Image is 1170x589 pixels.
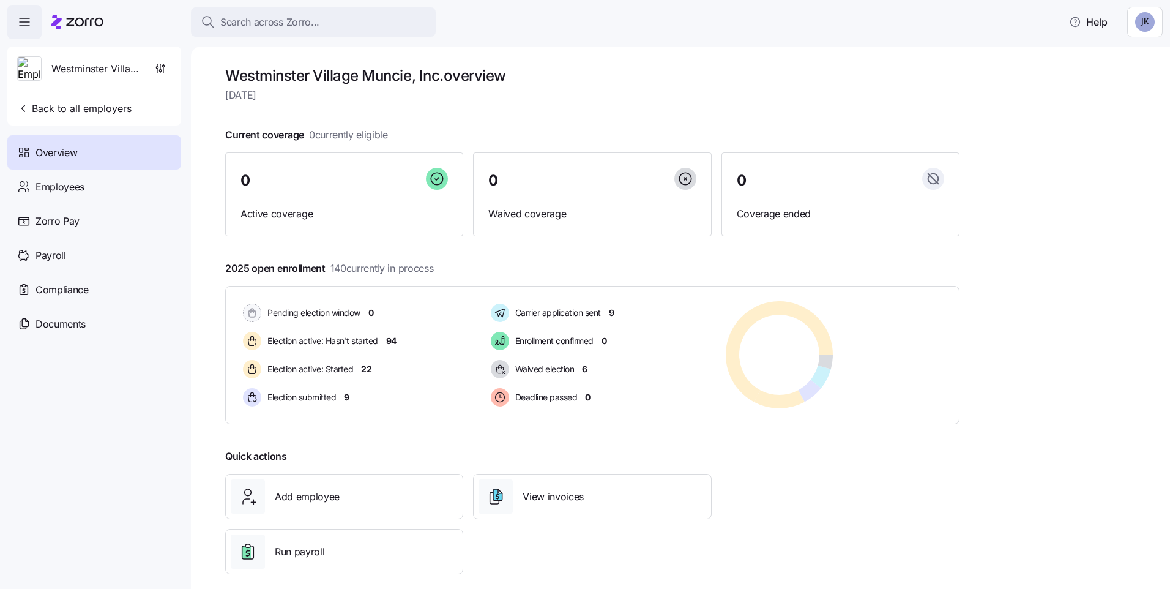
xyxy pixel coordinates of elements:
[1059,10,1117,34] button: Help
[35,179,84,195] span: Employees
[488,173,498,188] span: 0
[51,61,140,77] span: Westminster Village Muncie, Inc.
[225,66,959,85] h1: Westminster Village Muncie, Inc. overview
[523,489,584,505] span: View invoices
[240,206,448,222] span: Active coverage
[7,170,181,204] a: Employees
[35,317,86,332] span: Documents
[264,391,336,403] span: Election submitted
[309,127,388,143] span: 0 currently eligible
[225,261,433,276] span: 2025 open enrollment
[609,307,614,319] span: 9
[275,544,324,560] span: Run payroll
[240,173,250,188] span: 0
[344,391,349,403] span: 9
[264,335,378,347] span: Election active: Hasn't started
[220,15,319,30] span: Search across Zorro...
[361,363,371,375] span: 22
[225,449,287,464] span: Quick actions
[582,363,587,375] span: 6
[7,272,181,307] a: Compliance
[1135,12,1155,32] img: 7d0362b03f0bb0b30f1823c9f32aa4f3
[512,307,601,319] span: Carrier application sent
[225,127,388,143] span: Current coverage
[512,391,578,403] span: Deadline passed
[12,96,136,121] button: Back to all employers
[225,88,959,103] span: [DATE]
[18,57,41,81] img: Employer logo
[7,204,181,238] a: Zorro Pay
[737,206,944,222] span: Coverage ended
[35,282,89,298] span: Compliance
[512,363,575,375] span: Waived election
[512,335,594,347] span: Enrollment confirmed
[585,391,591,403] span: 0
[264,307,360,319] span: Pending election window
[368,307,374,319] span: 0
[1069,15,1108,29] span: Help
[330,261,434,276] span: 140 currently in process
[35,214,80,229] span: Zorro Pay
[35,248,66,263] span: Payroll
[7,307,181,341] a: Documents
[275,489,340,505] span: Add employee
[602,335,607,347] span: 0
[7,135,181,170] a: Overview
[7,238,181,272] a: Payroll
[35,145,77,160] span: Overview
[386,335,397,347] span: 94
[737,173,747,188] span: 0
[264,363,353,375] span: Election active: Started
[191,7,436,37] button: Search across Zorro...
[488,206,696,222] span: Waived coverage
[17,101,132,116] span: Back to all employers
